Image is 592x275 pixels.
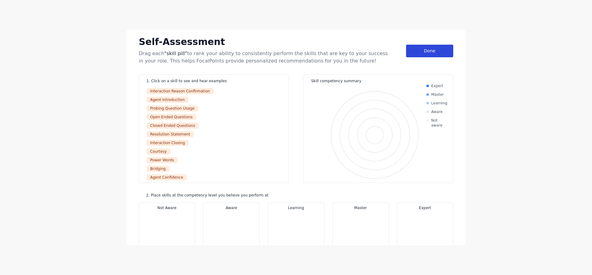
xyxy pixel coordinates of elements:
[323,83,426,187] svg: Interactive chart
[146,166,169,172] div: Bridging
[146,88,214,94] div: Interaction Reason Confirmation
[146,148,171,155] div: Courtesy
[419,206,431,210] span: Expert
[431,92,444,97] div: Master
[146,131,194,137] div: Resolution Statement
[146,114,196,120] div: Open Ended Questions
[146,140,189,146] div: Interaction Closing
[354,206,367,210] span: Master
[431,83,443,88] div: Expert
[226,206,237,210] span: Aware
[146,97,188,103] div: Agent Introduction
[431,101,447,106] div: Learning
[146,79,281,83] div: 1. Click on a skill to see and hear examples
[146,105,198,111] div: Probing Question Usage
[431,118,449,128] div: Not aware
[164,51,187,56] span: "skill pill"
[158,206,177,210] span: Not Aware
[146,123,199,129] div: Closed Ended Questions
[288,206,304,210] span: Learning
[146,174,187,180] div: Agent Confidence
[146,193,453,198] div: 2. Place skills at the competency level you believe you perform at
[406,45,453,57] div: Done
[431,109,443,114] div: Aware
[139,35,390,49] div: Self-Assessment
[139,50,390,65] div: Drag each to rank your ability to consistently perform the skills that are key to your success in...
[323,83,426,187] div: Chart. Highcharts interactive chart.
[311,79,449,83] div: Skill competency summary
[146,157,178,163] div: Power Words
